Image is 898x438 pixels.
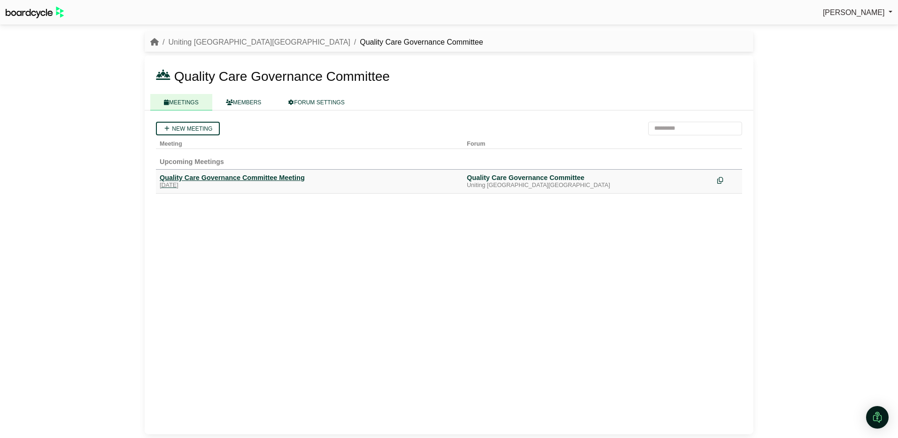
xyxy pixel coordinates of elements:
a: MEETINGS [150,94,212,110]
span: Quality Care Governance Committee [174,69,390,84]
div: Make a copy [717,173,738,186]
div: [DATE] [160,182,459,189]
nav: breadcrumb [150,36,483,48]
a: New meeting [156,122,220,135]
div: Uniting [GEOGRAPHIC_DATA][GEOGRAPHIC_DATA] [467,182,710,189]
div: Quality Care Governance Committee [467,173,710,182]
a: Uniting [GEOGRAPHIC_DATA][GEOGRAPHIC_DATA] [168,38,350,46]
span: Upcoming Meetings [160,158,224,165]
a: Quality Care Governance Committee Uniting [GEOGRAPHIC_DATA][GEOGRAPHIC_DATA] [467,173,710,189]
a: [PERSON_NAME] [823,7,892,19]
div: Open Intercom Messenger [866,406,889,429]
th: Forum [463,135,713,149]
li: Quality Care Governance Committee [350,36,483,48]
img: BoardcycleBlackGreen-aaafeed430059cb809a45853b8cf6d952af9d84e6e89e1f1685b34bfd5cb7d64.svg [6,7,64,18]
span: [PERSON_NAME] [823,8,885,16]
a: MEMBERS [212,94,275,110]
a: Quality Care Governance Committee Meeting [DATE] [160,173,459,189]
a: FORUM SETTINGS [275,94,358,110]
div: Quality Care Governance Committee Meeting [160,173,459,182]
th: Meeting [156,135,463,149]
